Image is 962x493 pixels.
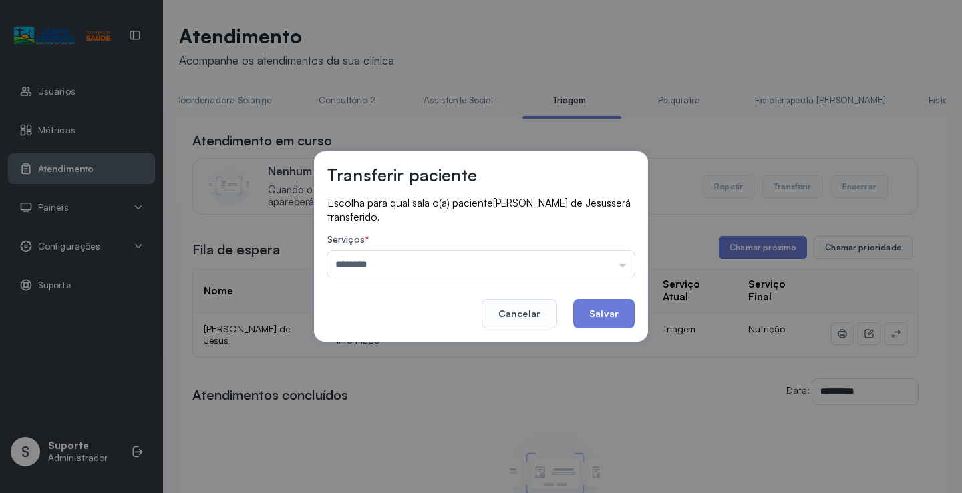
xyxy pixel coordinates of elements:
[327,196,635,223] p: Escolha para qual sala o(a) paciente será transferido.
[573,299,635,328] button: Salvar
[327,165,477,185] h3: Transferir paciente
[327,233,365,245] span: Serviços
[493,197,611,209] span: [PERSON_NAME] de Jesus
[482,299,557,328] button: Cancelar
